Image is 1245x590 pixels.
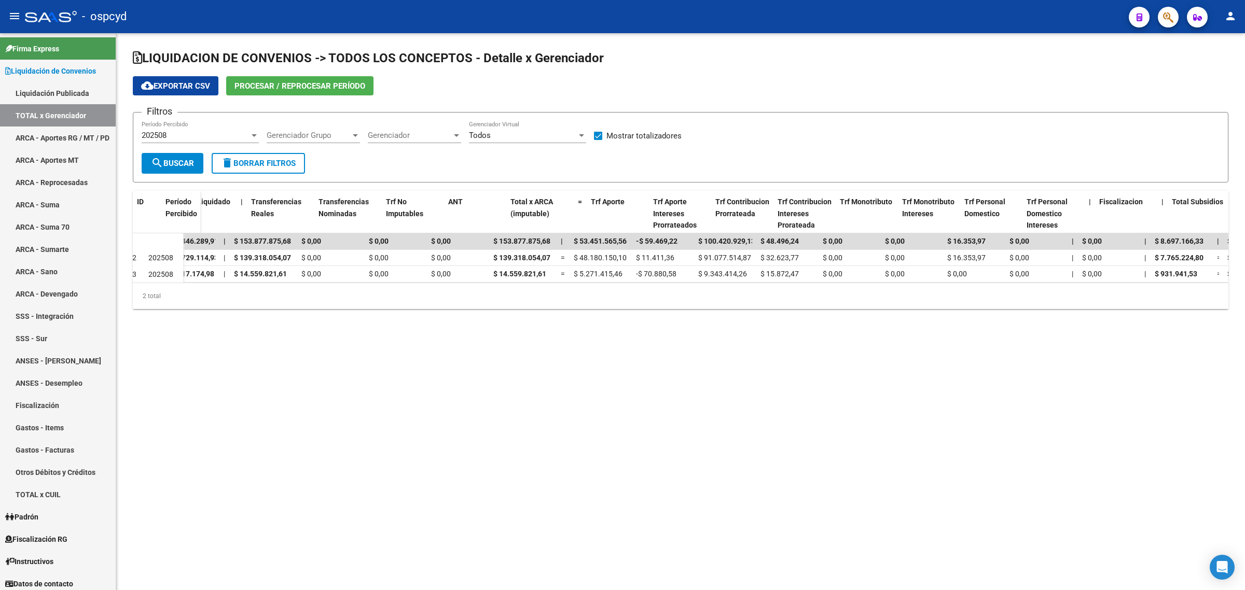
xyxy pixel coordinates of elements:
span: -$ 59.469,22 [636,237,677,245]
span: $ 0,00 [301,237,321,245]
span: | [224,270,225,278]
span: | [224,254,225,262]
span: $ 0,00 [823,270,842,278]
h3: Filtros [142,104,177,119]
span: $ 0,00 [431,270,451,278]
button: Exportar CSV [133,76,218,95]
span: $ 0,00 [823,254,842,262]
datatable-header-cell: Trf Contribucion Intereses Prorateada [773,191,836,236]
span: $ 53.451.565,56 [574,237,627,245]
span: = [561,270,565,278]
span: $ 0,00 [885,270,905,278]
span: $ 16.353,97 [947,237,986,245]
span: Trf Personal Domestico [964,198,1005,218]
datatable-header-cell: | [1157,191,1168,236]
span: $ 0,00 [369,270,389,278]
button: Buscar [142,153,203,174]
span: $ 0,00 [1009,270,1029,278]
span: = [578,198,582,206]
span: 202508 [142,131,167,140]
span: Fiscalizacion [1099,198,1143,206]
span: $ 48.180.150,10 [574,254,627,262]
span: Trf Monotributo Intereses [902,198,955,218]
datatable-header-cell: Transferencias Nominadas [314,191,382,236]
span: | [1089,198,1091,206]
span: $ 0,00 [885,237,905,245]
mat-icon: delete [221,157,233,169]
span: Padrón [5,511,38,523]
span: | [1072,237,1074,245]
button: Borrar Filtros [212,153,305,174]
span: $ 14.559.821,61 [234,270,287,278]
span: $ 32.623,77 [760,254,799,262]
span: Trf Aporte [591,198,625,206]
span: $ 931.941,53 [1155,270,1197,278]
span: 202508 [148,254,173,262]
mat-icon: menu [8,10,21,22]
datatable-header-cell: Trf Monotributo Intereses [898,191,960,236]
span: | [224,237,226,245]
span: $ 0,00 [1009,237,1029,245]
span: Trf Personal Domestico Intereses [1027,198,1068,230]
datatable-header-cell: ID [133,191,161,234]
span: $ 14.559.821,61 [493,270,546,278]
span: $ 0,00 [369,237,389,245]
span: $ 7.765.224,80 [1155,254,1203,262]
span: Mostrar totalizadores [606,130,682,142]
span: $ 0,00 [1082,254,1102,262]
span: Transferencias Nominadas [319,198,369,218]
datatable-header-cell: Período Percibido [161,191,200,234]
datatable-header-cell: Trf Monotributo [836,191,898,236]
span: Trf Aporte Intereses Prorrateados [653,198,697,230]
span: | [1144,237,1146,245]
span: Gerenciador Grupo [267,131,351,140]
span: $ 0,00 [369,254,389,262]
span: 202508 [148,270,173,278]
span: Instructivos [5,556,53,567]
span: $ 8.697.166,33 [1155,237,1203,245]
button: Procesar / Reprocesar período [226,76,374,95]
span: Fiscalización RG [5,533,67,545]
span: $ 0,00 [301,270,321,278]
datatable-header-cell: ANT [444,191,506,236]
span: Todos [469,131,491,140]
span: | [1072,270,1073,278]
span: Exportar CSV [141,81,210,91]
span: -$ 70.880,58 [636,270,676,278]
span: Total x ARCA (imputable) [510,198,553,218]
span: Borrar Filtros [221,159,296,168]
span: $ 15.872,47 [760,270,799,278]
span: $ 139.318.054,07 [493,254,550,262]
span: $ 139.318.054,07 [234,254,291,262]
span: - ospcyd [82,5,127,28]
span: $ 9.343.414,26 [698,270,747,278]
span: $ 139.729.114,93 [161,254,218,262]
span: ANT [448,198,463,206]
span: $ 14.717.174,98 [161,270,214,278]
span: Trf Contribucion Intereses Prorateada [778,198,832,230]
span: $ 0,00 [431,237,451,245]
datatable-header-cell: Trf Aporte [587,191,649,236]
datatable-header-cell: | [1085,191,1095,236]
datatable-header-cell: Trf Personal Domestico [960,191,1022,236]
span: | [1217,237,1219,245]
datatable-header-cell: | [237,191,247,236]
span: | [241,198,243,206]
span: $ 0,00 [885,254,905,262]
datatable-header-cell: Total Subsidios [1168,191,1230,236]
span: $ 16.353,97 [947,254,986,262]
div: Open Intercom Messenger [1210,555,1235,580]
span: Datos de contacto [5,578,73,589]
span: Total Subsidios [1172,198,1223,206]
mat-icon: person [1224,10,1237,22]
span: $ 0,00 [1082,270,1102,278]
span: $ 153.877.875,68 [493,237,550,245]
datatable-header-cell: Trf No Imputables [382,191,444,236]
span: = [1217,270,1221,278]
span: Firma Express [5,43,59,54]
span: LIQUIDACION DE CONVENIOS -> TODOS LOS CONCEPTOS - Detalle x Gerenciador [133,51,604,65]
span: Buscar [151,159,194,168]
mat-icon: search [151,157,163,169]
span: $ 5.271.415,46 [574,270,622,278]
span: Trf Monotributo [840,198,892,206]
